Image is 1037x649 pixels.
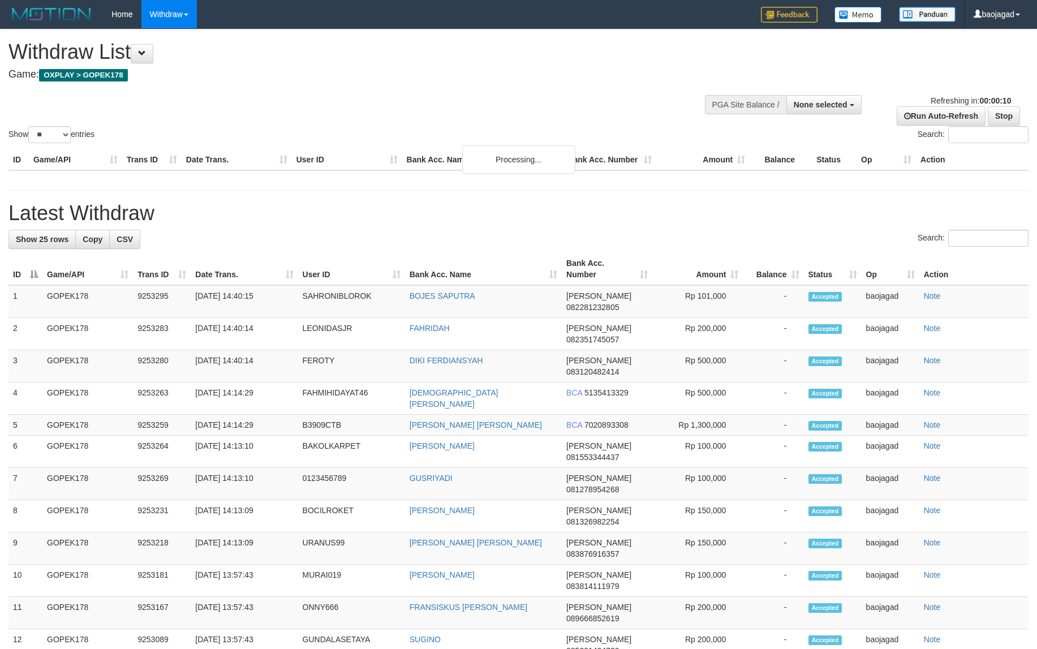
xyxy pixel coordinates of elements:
[743,597,803,629] td: -
[191,318,298,350] td: [DATE] 14:40:14
[924,603,941,612] a: Note
[83,235,102,244] span: Copy
[652,253,743,285] th: Amount: activate to sort column ascending
[191,500,298,532] td: [DATE] 14:13:09
[117,235,133,244] span: CSV
[899,7,956,22] img: panduan.png
[42,382,133,415] td: GOPEK178
[566,441,631,450] span: [PERSON_NAME]
[191,350,298,382] td: [DATE] 14:40:14
[298,532,405,565] td: URANUS99
[862,468,919,500] td: baojagad
[652,415,743,436] td: Rp 1,300,000
[566,324,631,333] span: [PERSON_NAME]
[743,318,803,350] td: -
[298,382,405,415] td: FAHMIHIDAYAT46
[652,285,743,318] td: Rp 101,000
[656,149,750,170] th: Amount
[931,96,1011,105] span: Refreshing in:
[743,253,803,285] th: Balance: activate to sort column ascending
[566,388,582,397] span: BCA
[652,382,743,415] td: Rp 500,000
[857,149,916,170] th: Op
[133,382,191,415] td: 9253263
[566,582,619,591] span: Copy 083814111979 to clipboard
[191,253,298,285] th: Date Trans.: activate to sort column ascending
[834,7,882,23] img: Button%20Memo.svg
[28,126,71,143] select: Showentries
[918,230,1029,247] label: Search:
[652,500,743,532] td: Rp 150,000
[410,324,450,333] a: FAHRIDAH
[808,539,842,548] span: Accepted
[298,318,405,350] td: LEONIDASJR
[42,597,133,629] td: GOPEK178
[808,389,842,398] span: Accepted
[410,603,528,612] a: FRANSISKUS [PERSON_NAME]
[462,145,575,174] div: Processing...
[42,436,133,468] td: GOPEK178
[924,538,941,547] a: Note
[410,420,542,429] a: [PERSON_NAME] [PERSON_NAME]
[133,500,191,532] td: 9253231
[410,635,441,644] a: SUGINO
[298,500,405,532] td: BOCILROKET
[8,436,42,468] td: 6
[743,500,803,532] td: -
[133,415,191,436] td: 9253259
[566,291,631,300] span: [PERSON_NAME]
[862,253,919,285] th: Op: activate to sort column ascending
[133,597,191,629] td: 9253167
[652,318,743,350] td: Rp 200,000
[918,126,1029,143] label: Search:
[948,230,1029,247] input: Search:
[804,253,862,285] th: Status: activate to sort column ascending
[924,635,941,644] a: Note
[42,253,133,285] th: Game/API: activate to sort column ascending
[8,253,42,285] th: ID: activate to sort column descending
[924,474,941,483] a: Note
[298,436,405,468] td: BAKOLKARPET
[133,436,191,468] td: 9253264
[42,468,133,500] td: GOPEK178
[122,149,182,170] th: Trans ID
[750,149,812,170] th: Balance
[924,388,941,397] a: Note
[42,532,133,565] td: GOPEK178
[743,350,803,382] td: -
[566,570,631,579] span: [PERSON_NAME]
[566,367,619,376] span: Copy 083120482414 to clipboard
[743,532,803,565] td: -
[862,285,919,318] td: baojagad
[924,356,941,365] a: Note
[298,565,405,597] td: MURAI019
[42,565,133,597] td: GOPEK178
[8,6,94,23] img: MOTION_logo.png
[652,565,743,597] td: Rp 100,000
[812,149,857,170] th: Status
[566,303,619,312] span: Copy 082281232805 to clipboard
[133,565,191,597] td: 9253181
[410,388,498,409] a: [DEMOGRAPHIC_DATA][PERSON_NAME]
[924,441,941,450] a: Note
[924,570,941,579] a: Note
[298,350,405,382] td: FEROTY
[8,565,42,597] td: 10
[8,597,42,629] td: 11
[133,350,191,382] td: 9253280
[562,253,652,285] th: Bank Acc. Number: activate to sort column ascending
[862,318,919,350] td: baojagad
[191,382,298,415] td: [DATE] 14:14:29
[743,436,803,468] td: -
[410,506,475,515] a: [PERSON_NAME]
[75,230,110,249] a: Copy
[8,382,42,415] td: 4
[109,230,140,249] a: CSV
[405,253,562,285] th: Bank Acc. Name: activate to sort column ascending
[8,532,42,565] td: 9
[652,436,743,468] td: Rp 100,000
[761,7,817,23] img: Feedback.jpg
[566,453,619,462] span: Copy 081553344437 to clipboard
[566,485,619,494] span: Copy 081278954268 to clipboard
[808,421,842,431] span: Accepted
